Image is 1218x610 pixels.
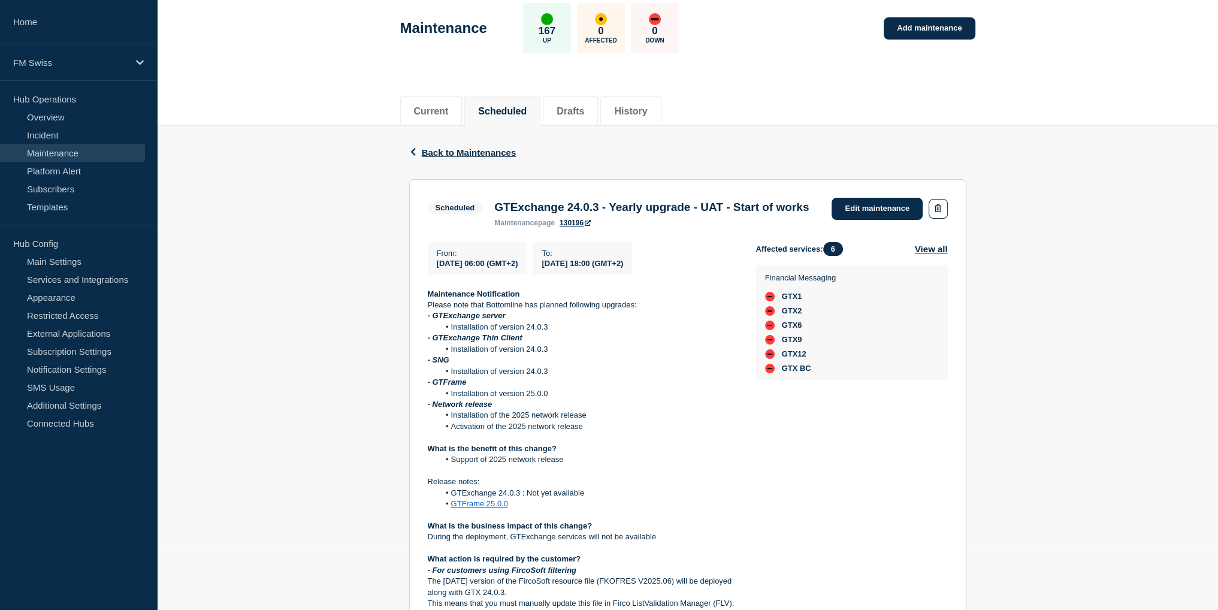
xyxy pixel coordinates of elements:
button: Back to Maintenances [409,147,516,158]
strong: Maintenance Notification [428,289,520,298]
em: - GTFrame [428,378,467,386]
p: Up [543,37,551,44]
strong: What is the business impact of this change? [428,521,593,530]
span: GTX2 [782,306,802,316]
p: 167 [539,25,555,37]
p: During the deployment, GTExchange services will not be available [428,532,737,542]
button: Drafts [557,106,584,117]
strong: What action is required by the customer? [428,554,581,563]
a: GTFrame 25.0.0 [451,499,508,508]
div: down [765,306,775,316]
button: History [614,106,647,117]
h1: Maintenance [400,20,487,37]
p: page [494,219,555,227]
a: Edit maintenance [832,198,923,220]
p: Affected [585,37,616,44]
p: Please note that Bottomline has planned following upgrades: [428,300,737,310]
p: This means that you must manually update this file in Firco ListValidation Manager (FLV). [428,598,737,609]
em: - Network release [428,400,492,409]
span: [DATE] 18:00 (GMT+2) [542,259,623,268]
h3: GTExchange 24.0.3 - Yearly upgrade - UAT - Start of works [494,201,809,214]
div: down [765,335,775,345]
p: The [DATE] version of the FircoSoft resource file (FKOFRES V2025.06) will be deployed along with ... [428,576,737,598]
p: FM Swiss [13,58,128,68]
span: maintenance [494,219,538,227]
p: Release notes: [428,476,737,487]
div: down [765,349,775,359]
li: Activation of the 2025 network release [439,421,737,432]
div: down [649,13,661,25]
p: Financial Messaging [765,273,836,282]
span: GTX BC [782,364,811,373]
li: Installation of version 24.0.3 [439,322,737,333]
div: up [541,13,553,25]
li: Support of 2025 network release [439,454,737,465]
a: Add maintenance [884,17,975,40]
li: Installation of version 24.0.3 [439,344,737,355]
p: 0 [598,25,603,37]
em: - GTExchange Thin Client [428,333,522,342]
span: GTX12 [782,349,806,359]
em: - SNG [428,355,449,364]
div: down [765,321,775,330]
span: Affected services: [756,242,849,256]
button: Scheduled [478,106,527,117]
span: GTX1 [782,292,802,301]
span: Scheduled [428,201,483,215]
li: Installation of version 25.0.0 [439,388,737,399]
span: GTX6 [782,321,802,330]
button: Current [414,106,449,117]
em: - For customers using FircoSoft filtering [428,566,576,575]
span: [DATE] 06:00 (GMT+2) [437,259,518,268]
li: Installation of version 24.0.3 [439,366,737,377]
button: View all [915,242,948,256]
p: Down [645,37,664,44]
li: Installation of the 2025 network release [439,410,737,421]
div: down [765,292,775,301]
em: - GTExchange server [428,311,506,320]
a: 130196 [560,219,591,227]
p: 0 [652,25,657,37]
div: down [765,364,775,373]
strong: What is the benefit of this change? [428,444,557,453]
li: GTExchange 24.0.3 : Not yet available [439,488,737,499]
span: GTX9 [782,335,802,345]
span: 6 [823,242,843,256]
p: To : [542,249,623,258]
p: From : [437,249,518,258]
div: affected [595,13,607,25]
span: Back to Maintenances [422,147,516,158]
